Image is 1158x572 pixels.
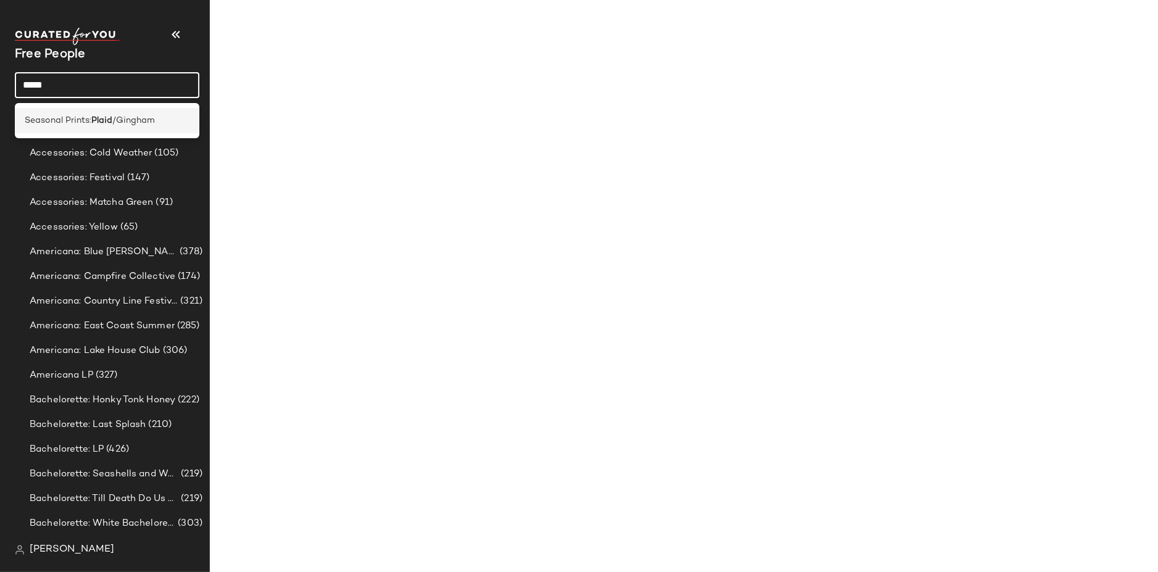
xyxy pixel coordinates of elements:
[178,492,202,506] span: (219)
[30,516,175,531] span: Bachelorette: White Bachelorette Outfits
[30,171,125,185] span: Accessories: Festival
[175,319,200,333] span: (285)
[30,270,175,284] span: Americana: Campfire Collective
[175,270,200,284] span: (174)
[30,393,175,407] span: Bachelorette: Honky Tonk Honey
[30,344,160,358] span: Americana: Lake House Club
[25,114,91,127] span: Seasonal Prints:
[30,146,152,160] span: Accessories: Cold Weather
[160,344,188,358] span: (306)
[30,418,146,432] span: Bachelorette: Last Splash
[118,220,138,234] span: (65)
[15,28,120,45] img: cfy_white_logo.C9jOOHJF.svg
[30,542,114,557] span: [PERSON_NAME]
[175,393,199,407] span: (222)
[104,442,129,457] span: (426)
[177,245,202,259] span: (378)
[175,516,202,531] span: (303)
[30,319,175,333] span: Americana: East Coast Summer
[15,545,25,555] img: svg%3e
[93,368,118,383] span: (327)
[30,196,154,210] span: Accessories: Matcha Green
[178,294,202,309] span: (321)
[178,467,202,481] span: (219)
[152,146,179,160] span: (105)
[30,442,104,457] span: Bachelorette: LP
[30,368,93,383] span: Americana LP
[30,492,178,506] span: Bachelorette: Till Death Do Us Party
[112,114,155,127] span: /Gingham
[30,294,178,309] span: Americana: Country Line Festival
[125,171,150,185] span: (147)
[30,245,177,259] span: Americana: Blue [PERSON_NAME] Baby
[91,114,112,127] b: Plaid
[30,467,178,481] span: Bachelorette: Seashells and Wedding Bells
[154,196,173,210] span: (91)
[30,220,118,234] span: Accessories: Yellow
[15,48,86,61] span: Current Company Name
[146,418,172,432] span: (210)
